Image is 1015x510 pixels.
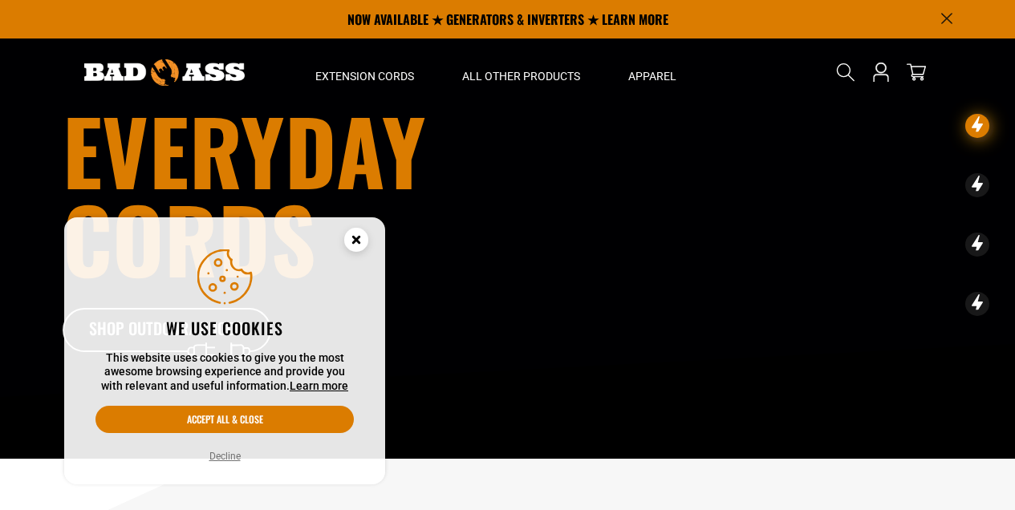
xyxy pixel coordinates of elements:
button: Decline [205,448,246,464]
span: All Other Products [462,69,580,83]
aside: Cookie Consent [64,217,385,485]
p: This website uses cookies to give you the most awesome browsing experience and provide you with r... [95,351,354,394]
img: Bad Ass Extension Cords [84,59,245,86]
summary: All Other Products [438,38,604,106]
h2: We use cookies [95,318,354,338]
a: Learn more [290,379,348,392]
button: Accept all & close [95,406,354,433]
summary: Search [833,59,859,85]
summary: Apparel [604,38,700,106]
a: Shop Outdoor/Indoor [63,308,271,353]
h1: Everyday cords [63,106,597,282]
span: Apparel [628,69,676,83]
summary: Extension Cords [291,38,438,106]
span: Extension Cords [315,69,414,83]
